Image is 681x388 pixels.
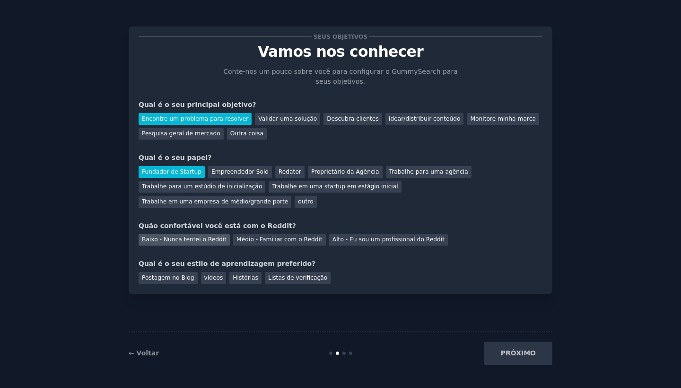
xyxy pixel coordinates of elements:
div: Trabalhe para um estúdio de inicialização [139,181,265,193]
div: Postagem no Blog [139,272,198,284]
div: Monitore minha marca [467,113,539,125]
div: vídeos [201,272,227,284]
div: Qual é o seu papel? [139,153,542,163]
div: Baixo - Nunca tentei o Reddit [139,234,230,246]
div: Alto - Eu sou um profissional do Reddit [329,234,448,246]
div: Pesquisa geral de mercado [139,128,224,140]
div: Redator [275,166,305,178]
div: Proprietário da Agência [308,166,383,178]
div: Trabalhe em uma empresa de médio/grande porte [139,196,291,208]
div: Trabalhe para uma agência [386,166,471,178]
div: outro [295,196,316,208]
div: Empreendedor Solo [208,166,272,178]
div: Encontre um problema para resolver [139,113,252,125]
div: Qual é o seu principal objetivo? [139,100,542,110]
div: Histórias [229,272,262,284]
a: ← Voltar [129,349,159,357]
div: Listas de verificação [265,272,331,284]
p: Vamos nos conhecer [139,44,542,60]
div: Quão confortável você está com o Reddit? [139,221,542,231]
div: Fundador de Startup [139,166,205,178]
div: Descubra clientes [323,113,382,125]
div: Idear/distribuir conteúdo [385,113,464,125]
span: SEUS OBJETIVOS [312,32,369,42]
div: Outra coisa [227,128,267,140]
div: Qual é o seu estilo de aprendizagem preferido? [139,259,542,269]
div: Validar uma solução [255,113,320,125]
div: Médio - Familiar com o Reddit [233,234,326,246]
div: Trabalhe em uma startup em estágio inicial [269,181,401,193]
p: Conte-nos um pouco sobre você para configurar o GummySearch para seus objetivos. [221,67,460,87]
